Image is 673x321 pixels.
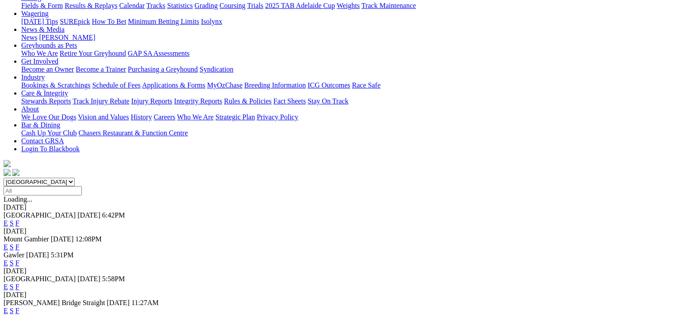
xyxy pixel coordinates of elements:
[10,259,14,267] a: S
[119,2,145,9] a: Calendar
[4,235,49,243] span: Mount Gambier
[308,97,348,105] a: Stay On Track
[4,219,8,227] a: E
[4,211,76,219] span: [GEOGRAPHIC_DATA]
[76,65,126,73] a: Become a Trainer
[21,89,68,97] a: Care & Integrity
[21,121,60,129] a: Bar & Dining
[21,97,71,105] a: Stewards Reports
[207,81,242,89] a: MyOzChase
[131,97,172,105] a: Injury Reports
[21,81,669,89] div: Industry
[219,2,246,9] a: Coursing
[4,186,82,195] input: Select date
[195,2,218,9] a: Grading
[273,97,306,105] a: Fact Sheets
[92,81,140,89] a: Schedule of Fees
[92,18,127,25] a: How To Bet
[224,97,272,105] a: Rules & Policies
[257,113,298,121] a: Privacy Policy
[75,235,102,243] span: 12:08PM
[4,243,8,251] a: E
[78,129,188,137] a: Chasers Restaurant & Function Centre
[10,219,14,227] a: S
[4,169,11,176] img: facebook.svg
[21,145,80,153] a: Login To Blackbook
[21,10,49,17] a: Wagering
[4,283,8,290] a: E
[21,2,63,9] a: Fields & Form
[15,307,19,314] a: F
[4,259,8,267] a: E
[200,65,233,73] a: Syndication
[15,283,19,290] a: F
[352,81,380,89] a: Race Safe
[4,160,11,167] img: logo-grsa-white.png
[308,81,350,89] a: ICG Outcomes
[12,169,19,176] img: twitter.svg
[128,65,198,73] a: Purchasing a Greyhound
[21,113,669,121] div: About
[21,50,669,57] div: Greyhounds as Pets
[21,113,76,121] a: We Love Our Dogs
[10,307,14,314] a: S
[177,113,214,121] a: Who We Are
[21,34,669,42] div: News & Media
[337,2,360,9] a: Weights
[215,113,255,121] a: Strategic Plan
[21,81,90,89] a: Bookings & Scratchings
[21,129,77,137] a: Cash Up Your Club
[244,81,306,89] a: Breeding Information
[361,2,416,9] a: Track Maintenance
[128,50,190,57] a: GAP SA Assessments
[21,137,64,145] a: Contact GRSA
[26,251,49,259] span: [DATE]
[128,18,199,25] a: Minimum Betting Limits
[15,219,19,227] a: F
[21,2,669,10] div: Racing
[21,73,45,81] a: Industry
[107,299,130,306] span: [DATE]
[51,235,74,243] span: [DATE]
[174,97,222,105] a: Integrity Reports
[4,251,24,259] span: Gawler
[21,34,37,41] a: News
[21,105,39,113] a: About
[4,203,669,211] div: [DATE]
[21,18,669,26] div: Wagering
[167,2,193,9] a: Statistics
[146,2,165,9] a: Tracks
[131,299,159,306] span: 11:27AM
[154,113,175,121] a: Careers
[21,57,58,65] a: Get Involved
[4,267,669,275] div: [DATE]
[201,18,222,25] a: Isolynx
[142,81,205,89] a: Applications & Forms
[4,307,8,314] a: E
[21,42,77,49] a: Greyhounds as Pets
[21,65,669,73] div: Get Involved
[51,251,74,259] span: 5:31PM
[15,259,19,267] a: F
[21,50,58,57] a: Who We Are
[60,50,126,57] a: Retire Your Greyhound
[4,275,76,283] span: [GEOGRAPHIC_DATA]
[265,2,335,9] a: 2025 TAB Adelaide Cup
[15,243,19,251] a: F
[77,211,100,219] span: [DATE]
[4,291,669,299] div: [DATE]
[77,275,100,283] span: [DATE]
[73,97,129,105] a: Track Injury Rebate
[131,113,152,121] a: History
[60,18,90,25] a: SUREpick
[21,65,74,73] a: Become an Owner
[78,113,129,121] a: Vision and Values
[102,211,125,219] span: 6:42PM
[39,34,95,41] a: [PERSON_NAME]
[247,2,263,9] a: Trials
[21,97,669,105] div: Care & Integrity
[65,2,117,9] a: Results & Replays
[21,129,669,137] div: Bar & Dining
[10,243,14,251] a: S
[21,26,65,33] a: News & Media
